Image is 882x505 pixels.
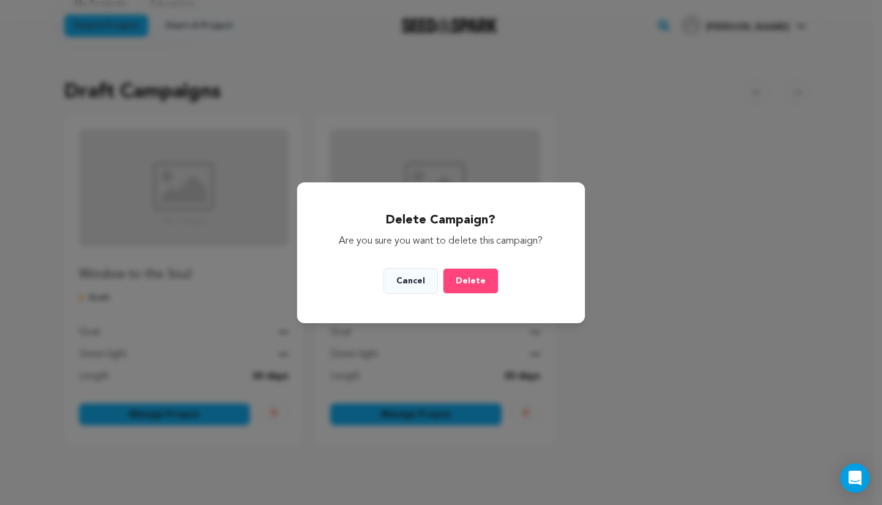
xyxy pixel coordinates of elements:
button: Cancel [383,268,438,294]
div: Open Intercom Messenger [840,463,870,493]
span: Delete [456,277,486,285]
button: Delete [443,268,499,294]
p: Are you sure you want to delete this campaign? [326,234,555,249]
h2: Delete Campaign? [326,212,555,229]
